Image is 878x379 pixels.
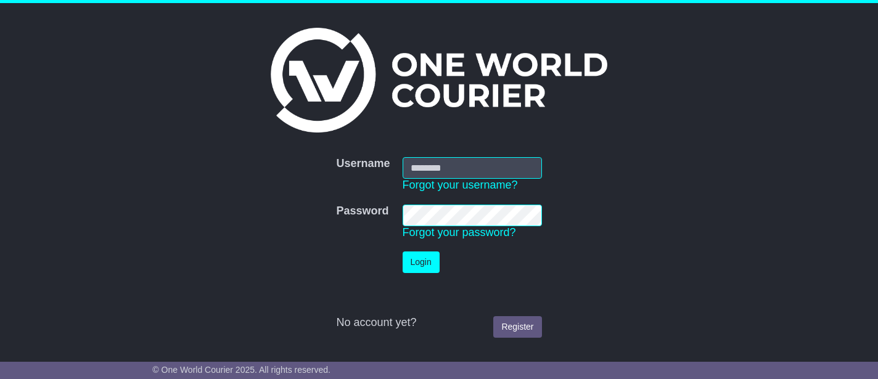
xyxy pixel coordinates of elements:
[336,157,390,171] label: Username
[403,226,516,238] a: Forgot your password?
[493,316,541,338] a: Register
[403,251,440,273] button: Login
[403,179,518,191] a: Forgot your username?
[271,28,607,132] img: One World
[152,365,330,375] span: © One World Courier 2025. All rights reserved.
[336,316,541,330] div: No account yet?
[336,205,388,218] label: Password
